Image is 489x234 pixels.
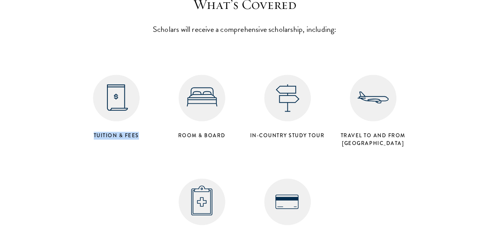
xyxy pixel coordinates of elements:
h4: Travel to and from [GEOGRAPHIC_DATA] [334,132,412,147]
p: Scholars will receive a comprehensive scholarship, including: [124,23,365,36]
h4: Tuition & Fees [77,132,155,140]
h4: in-country study tour [249,132,326,140]
h4: Room & Board [163,132,241,140]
